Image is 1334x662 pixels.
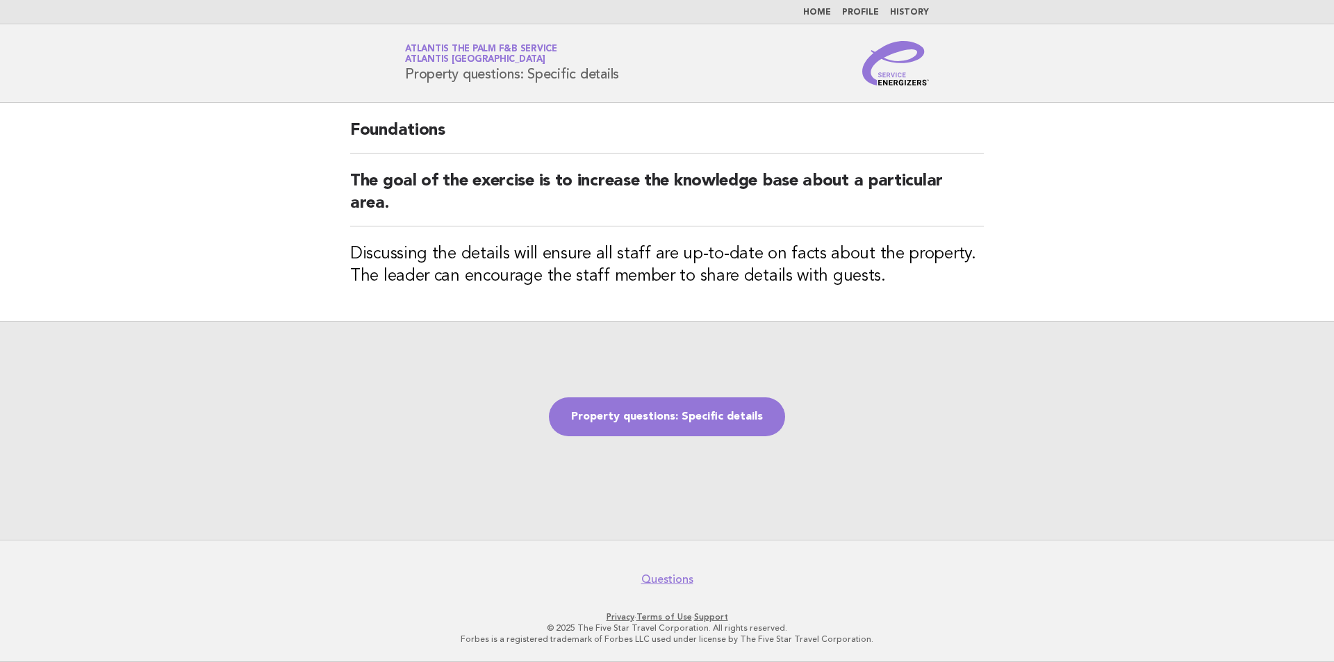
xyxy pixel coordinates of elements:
[405,44,557,64] a: Atlantis the Palm F&B ServiceAtlantis [GEOGRAPHIC_DATA]
[890,8,929,17] a: History
[350,243,984,288] h3: Discussing the details will ensure all staff are up-to-date on facts about the property. The lead...
[636,612,692,622] a: Terms of Use
[641,572,693,586] a: Questions
[350,170,984,226] h2: The goal of the exercise is to increase the knowledge base about a particular area.
[694,612,728,622] a: Support
[803,8,831,17] a: Home
[405,56,545,65] span: Atlantis [GEOGRAPHIC_DATA]
[862,41,929,85] img: Service Energizers
[242,634,1092,645] p: Forbes is a registered trademark of Forbes LLC used under license by The Five Star Travel Corpora...
[350,119,984,154] h2: Foundations
[549,397,785,436] a: Property questions: Specific details
[242,611,1092,622] p: · ·
[405,45,619,81] h1: Property questions: Specific details
[242,622,1092,634] p: © 2025 The Five Star Travel Corporation. All rights reserved.
[607,612,634,622] a: Privacy
[842,8,879,17] a: Profile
